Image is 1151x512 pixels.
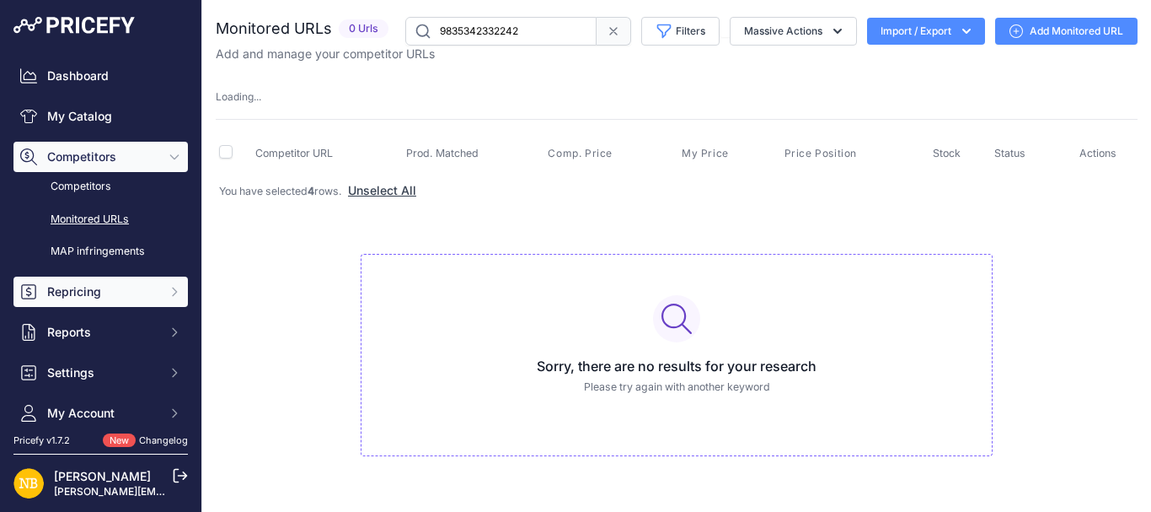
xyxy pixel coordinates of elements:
[47,283,158,300] span: Repricing
[548,147,616,160] button: Comp. Price
[308,185,314,197] strong: 4
[47,405,158,422] span: My Account
[933,147,961,159] span: Stock
[47,364,158,381] span: Settings
[13,277,188,307] button: Repricing
[139,434,188,446] a: Changelog
[13,101,188,132] a: My Catalog
[13,317,188,348] button: Reports
[994,147,1025,159] span: Status
[47,148,158,165] span: Competitors
[339,19,388,39] span: 0 Urls
[730,17,857,46] button: Massive Actions
[216,17,332,40] h2: Monitored URLs
[13,172,188,202] a: Competitors
[216,90,261,103] span: Loading
[682,147,732,160] button: My Price
[54,485,313,498] a: [PERSON_NAME][EMAIL_ADDRESS][DOMAIN_NAME]
[47,324,158,341] span: Reports
[13,358,188,388] button: Settings
[13,61,188,91] a: Dashboard
[103,434,136,448] span: New
[405,17,597,46] input: Search
[216,46,435,62] p: Add and manage your competitor URLs
[682,147,729,160] span: My Price
[1079,147,1116,159] span: Actions
[867,18,985,45] button: Import / Export
[255,147,333,159] span: Competitor URL
[54,469,151,483] a: [PERSON_NAME]
[219,185,342,197] span: You have selected rows.
[348,182,416,199] button: Unselect All
[784,147,857,160] span: Price Position
[13,205,188,234] a: Monitored URLs
[13,434,70,448] div: Pricefy v1.7.2
[641,17,720,46] button: Filters
[13,17,135,34] img: Pricefy Logo
[784,147,860,160] button: Price Position
[375,380,978,396] p: Please try again with another keyword
[13,398,188,428] button: My Account
[548,147,613,160] span: Comp. Price
[406,147,479,159] span: Prod. Matched
[13,142,188,172] button: Competitors
[254,90,261,103] span: ...
[375,356,978,376] h3: Sorry, there are no results for your research
[995,18,1138,45] a: Add Monitored URL
[13,237,188,267] a: MAP infringements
